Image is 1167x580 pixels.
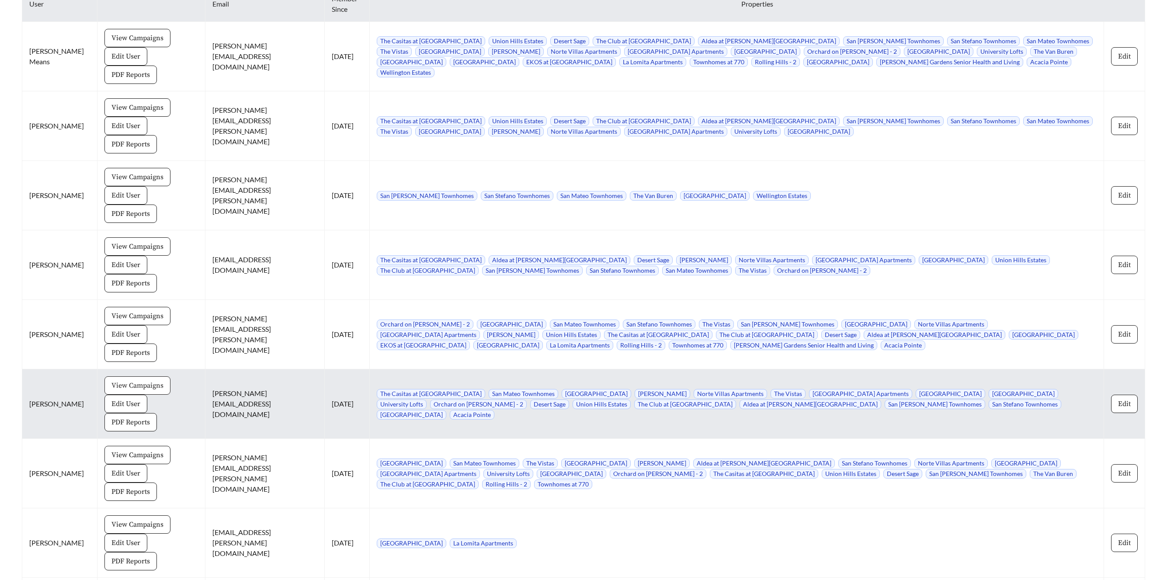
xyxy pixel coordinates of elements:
[489,255,630,265] span: Aldea at [PERSON_NAME][GEOGRAPHIC_DATA]
[111,486,150,497] span: PDF Reports
[731,47,800,56] span: [GEOGRAPHIC_DATA]
[104,483,157,501] button: PDF Reports
[111,311,163,321] span: View Campaigns
[111,208,150,219] span: PDF Reports
[916,389,985,399] span: [GEOGRAPHIC_DATA]
[377,330,480,340] span: [GEOGRAPHIC_DATA] Apartments
[735,266,770,275] span: The Vistas
[676,255,732,265] span: [PERSON_NAME]
[699,320,734,329] span: The Vistas
[1118,538,1131,548] span: Edit
[377,127,412,136] span: The Vistas
[22,369,97,439] td: [PERSON_NAME]
[104,381,170,389] a: View Campaigns
[1111,395,1138,413] button: Edit
[377,340,470,350] span: EKOS at [GEOGRAPHIC_DATA]
[205,439,325,508] td: [PERSON_NAME][EMAIL_ADDRESS][PERSON_NAME][DOMAIN_NAME]
[1023,116,1093,126] span: San Mateo Townhomes
[111,241,163,252] span: View Campaigns
[751,57,800,67] span: Rolling Hills - 2
[1111,325,1138,344] button: Edit
[104,534,147,552] button: Edit User
[481,191,553,201] span: San Stefano Townhomes
[546,340,613,350] span: La Lomita Apartments
[619,57,686,67] span: La Lomita Apartments
[104,399,147,407] a: Edit User
[489,116,547,126] span: Union Hills Estates
[377,320,473,329] span: Orchard on [PERSON_NAME] - 2
[1111,117,1138,135] button: Edit
[1023,36,1093,46] span: San Mateo Townhomes
[104,66,157,84] button: PDF Reports
[573,399,631,409] span: Union Hills Estates
[1118,260,1131,270] span: Edit
[111,190,140,201] span: Edit User
[104,117,147,135] button: Edit User
[1118,51,1131,62] span: Edit
[694,389,767,399] span: Norte Villas Apartments
[104,325,147,344] button: Edit User
[325,22,370,91] td: [DATE]
[1111,464,1138,483] button: Edit
[325,230,370,300] td: [DATE]
[977,47,1027,56] span: University Lofts
[111,380,163,391] span: View Campaigns
[550,116,589,126] span: Desert Sage
[483,469,533,479] span: University Lofts
[377,469,480,479] span: [GEOGRAPHIC_DATA] Apartments
[104,103,170,111] a: View Campaigns
[205,369,325,439] td: [PERSON_NAME][EMAIL_ADDRESS][DOMAIN_NAME]
[547,47,621,56] span: Norte Villas Apartments
[111,33,163,43] span: View Campaigns
[477,320,546,329] span: [GEOGRAPHIC_DATA]
[473,340,543,350] span: [GEOGRAPHIC_DATA]
[1111,256,1138,274] button: Edit
[450,458,519,468] span: San Mateo Townhomes
[542,330,601,340] span: Union Hills Estates
[710,469,818,479] span: The Casitas at [GEOGRAPHIC_DATA]
[914,320,988,329] span: Norte Villas Apartments
[111,450,163,460] span: View Campaigns
[104,464,147,483] button: Edit User
[919,255,988,265] span: [GEOGRAPHIC_DATA]
[624,47,727,56] span: [GEOGRAPHIC_DATA] Apartments
[205,230,325,300] td: [EMAIL_ADDRESS][DOMAIN_NAME]
[774,266,870,275] span: Orchard on [PERSON_NAME] - 2
[821,330,860,340] span: Desert Sage
[377,458,446,468] span: [GEOGRAPHIC_DATA]
[377,389,485,399] span: The Casitas at [GEOGRAPHIC_DATA]
[730,340,877,350] span: [PERSON_NAME] Gardens Senior Health and Living
[634,255,673,265] span: Desert Sage
[523,57,616,67] span: EKOS at [GEOGRAPHIC_DATA]
[104,260,147,268] a: Edit User
[698,116,840,126] span: Aldea at [PERSON_NAME][GEOGRAPHIC_DATA]
[838,458,911,468] span: San Stefano Townhomes
[104,237,170,256] button: View Campaigns
[1118,329,1131,340] span: Edit
[1118,190,1131,201] span: Edit
[914,458,988,468] span: Norte Villas Apartments
[926,469,1026,479] span: San [PERSON_NAME] Townhomes
[557,191,626,201] span: San Mateo Townhomes
[537,469,606,479] span: [GEOGRAPHIC_DATA]
[1118,468,1131,479] span: Edit
[450,538,517,548] span: La Lomita Apartments
[22,22,97,91] td: [PERSON_NAME] Means
[22,439,97,508] td: [PERSON_NAME]
[325,369,370,439] td: [DATE]
[992,255,1050,265] span: Union Hills Estates
[111,556,150,566] span: PDF Reports
[104,274,157,292] button: PDF Reports
[104,469,147,477] a: Edit User
[415,47,485,56] span: [GEOGRAPHIC_DATA]
[841,320,911,329] span: [GEOGRAPHIC_DATA]
[489,36,547,46] span: Union Hills Estates
[104,446,170,464] button: View Campaigns
[22,300,97,369] td: [PERSON_NAME]
[111,278,150,288] span: PDF Reports
[111,347,150,358] span: PDF Reports
[104,307,170,325] button: View Campaigns
[111,172,163,182] span: View Campaigns
[523,458,558,468] span: The Vistas
[205,22,325,91] td: [PERSON_NAME][EMAIL_ADDRESS][DOMAIN_NAME]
